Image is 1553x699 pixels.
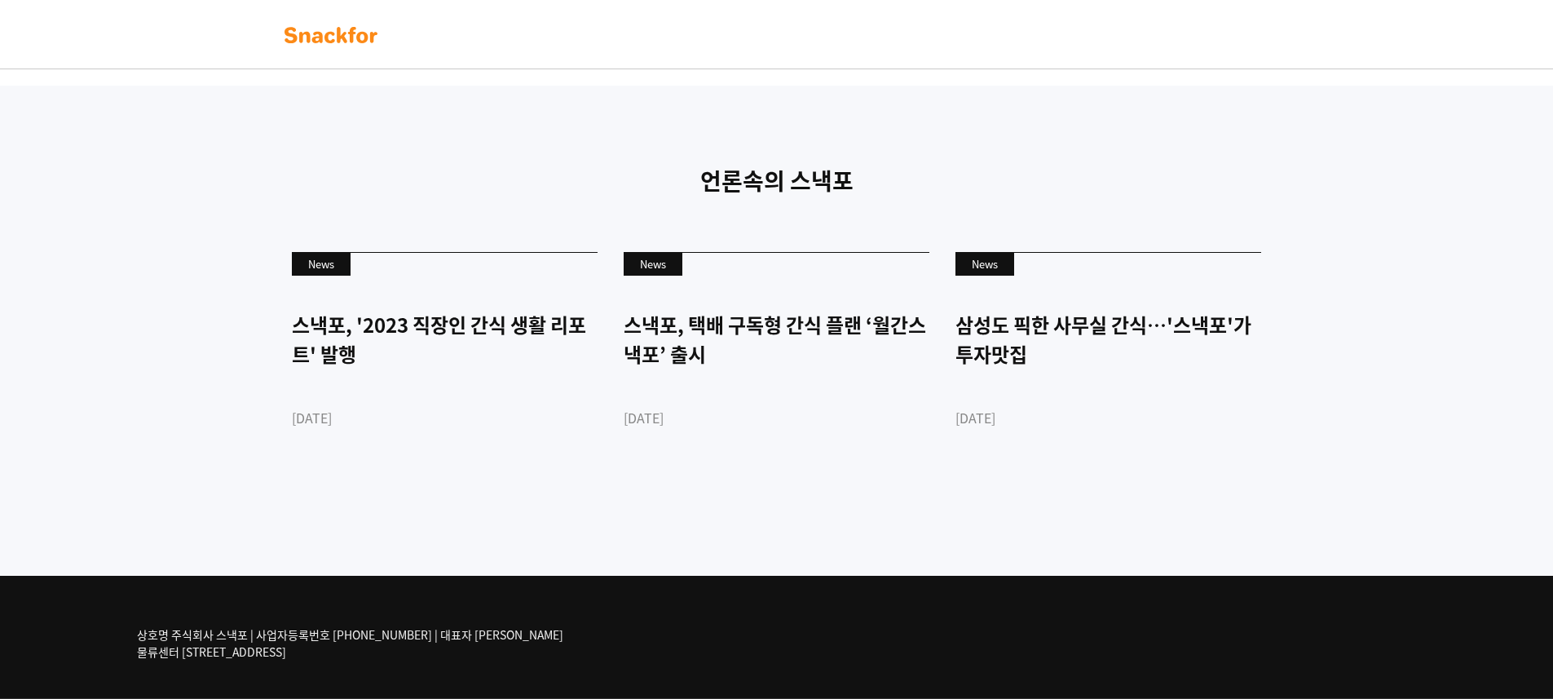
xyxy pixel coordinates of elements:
div: [DATE] [292,408,598,427]
div: 삼성도 픽한 사무실 간식…'스낵포'가 투자맛집 [955,310,1261,369]
p: 언론속의 스낵포 [280,164,1274,198]
a: News 스낵포, '2023 직장인 간식 생활 리포트' 발행 [DATE] [292,252,598,484]
img: background-main-color.svg [280,22,382,48]
div: 스낵포, '2023 직장인 간식 생활 리포트' 발행 [292,310,598,369]
div: [DATE] [955,408,1261,427]
a: News 삼성도 픽한 사무실 간식…'스낵포'가 투자맛집 [DATE] [955,252,1261,484]
div: News [955,253,1014,276]
div: News [292,253,351,276]
div: 스낵포, 택배 구독형 간식 플랜 ‘월간스낵포’ 출시 [624,310,929,369]
a: News 스낵포, 택배 구독형 간식 플랜 ‘월간스낵포’ 출시 [DATE] [624,252,929,484]
div: [DATE] [624,408,929,427]
div: News [624,253,682,276]
p: 상호명 주식회사 스낵포 | 사업자등록번호 [PHONE_NUMBER] | 대표자 [PERSON_NAME] 물류센터 [STREET_ADDRESS] [137,626,563,661]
